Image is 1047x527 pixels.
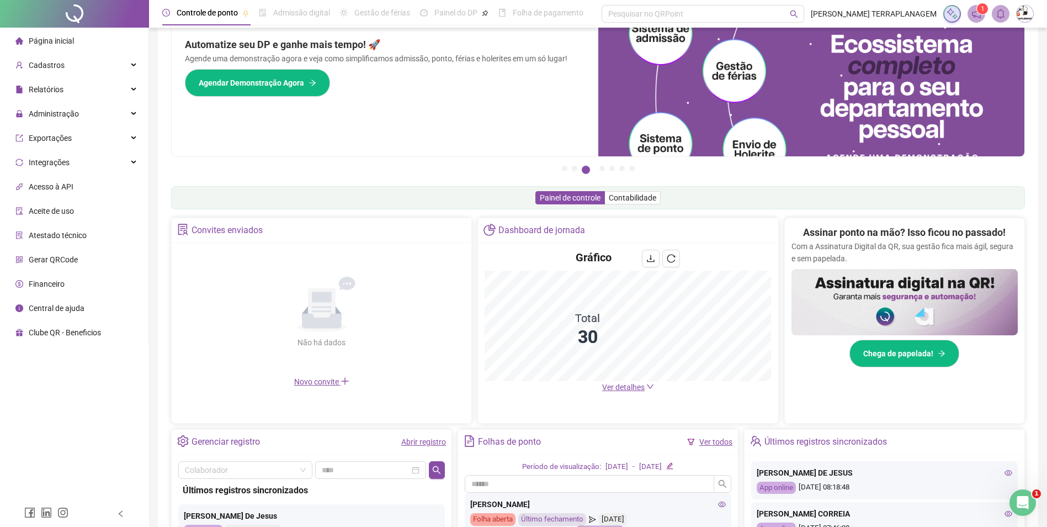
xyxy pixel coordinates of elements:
span: eye [1005,469,1012,477]
span: pushpin [242,10,249,17]
span: Novo convite [294,377,349,386]
span: Relatórios [29,85,63,94]
div: Últimos registros sincronizados [183,483,440,497]
span: home [15,37,23,45]
span: Chega de papelada! [863,347,933,360]
a: Ver todos [699,438,732,446]
span: dashboard [420,9,428,17]
span: Aceite de uso [29,207,74,215]
span: instagram [57,507,68,518]
span: solution [177,224,189,235]
div: Folhas de ponto [478,433,541,451]
h2: Automatize seu DP e ganhe mais tempo! 🚀 [185,37,585,52]
span: clock-circle [162,9,170,17]
span: Agendar Demonstração Agora [199,77,304,89]
h4: Gráfico [576,250,612,265]
span: arrow-right [309,79,316,87]
span: facebook [24,507,35,518]
span: filter [687,438,695,446]
span: 1 [981,5,985,13]
div: App online [757,482,796,494]
span: search [718,479,727,488]
span: file-text [464,435,475,447]
span: left [117,510,125,518]
div: [DATE] [599,513,627,526]
iframe: Intercom live chat [1009,489,1036,516]
span: Administração [29,109,79,118]
span: Painel do DP [434,8,477,17]
span: Gerar QRCode [29,255,78,264]
button: 6 [619,166,625,171]
p: Com a Assinatura Digital da QR, sua gestão fica mais ágil, segura e sem papelada. [791,240,1018,265]
span: sun [340,9,348,17]
span: Gestão de férias [354,8,410,17]
div: Período de visualização: [522,461,601,473]
span: solution [15,231,23,239]
span: lock [15,110,23,118]
div: [DATE] 08:18:48 [757,482,1012,494]
div: - [633,461,635,473]
img: 52531 [1017,6,1033,22]
span: search [790,10,798,18]
span: dollar [15,280,23,288]
span: setting [177,435,189,447]
div: [DATE] [639,461,662,473]
div: Gerenciar registro [192,433,260,451]
span: send [589,513,596,526]
span: audit [15,207,23,215]
span: download [646,254,655,263]
div: [PERSON_NAME] [470,498,726,510]
span: Central de ajuda [29,304,84,313]
span: Exportações [29,134,72,143]
span: Ver detalhes [602,383,645,392]
span: Acesso à API [29,182,73,191]
a: Ver detalhes down [602,383,654,392]
div: [PERSON_NAME] DE JESUS [757,467,1012,479]
button: 3 [582,166,590,174]
span: export [15,134,23,142]
span: notification [971,9,981,19]
button: Chega de papelada! [849,340,959,367]
span: pie-chart [483,224,495,235]
span: gift [15,329,23,336]
span: pushpin [482,10,488,17]
div: [PERSON_NAME] CORREIA [757,508,1012,520]
span: user-add [15,61,23,69]
span: plus [341,377,349,386]
h2: Assinar ponto na mão? Isso ficou no passado! [803,225,1006,240]
span: Painel de controle [540,193,600,202]
span: bell [996,9,1006,19]
div: [DATE] [605,461,628,473]
span: eye [1005,510,1012,518]
span: eye [718,500,726,508]
span: book [498,9,506,17]
span: down [646,383,654,391]
span: api [15,183,23,191]
p: Agende uma demonstração agora e veja como simplificamos admissão, ponto, férias e holerites em um... [185,52,585,65]
span: Contabilidade [609,193,656,202]
span: sync [15,159,23,166]
span: Financeiro [29,280,65,288]
sup: 1 [977,3,988,14]
span: Atestado técnico [29,231,87,240]
span: linkedin [41,507,52,518]
img: banner%2Fd57e337e-a0d3-4837-9615-f134fc33a8e6.png [598,24,1025,156]
div: Últimos registros sincronizados [764,433,887,451]
button: 7 [629,166,635,171]
div: Último fechamento [518,513,586,526]
div: [PERSON_NAME] De Jesus [184,510,439,522]
span: Controle de ponto [177,8,238,17]
span: [PERSON_NAME] TERRAPLANAGEM [811,8,937,20]
span: file-done [259,9,267,17]
button: 1 [562,166,567,171]
span: arrow-right [938,350,945,357]
img: sparkle-icon.fc2bf0ac1784a2077858766a79e2daf3.svg [946,8,958,20]
span: edit [666,462,673,470]
div: Convites enviados [192,221,263,240]
span: Página inicial [29,36,74,45]
button: 2 [572,166,577,171]
span: search [432,466,441,475]
button: 4 [599,166,605,171]
span: Folha de pagamento [513,8,583,17]
button: 5 [609,166,615,171]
